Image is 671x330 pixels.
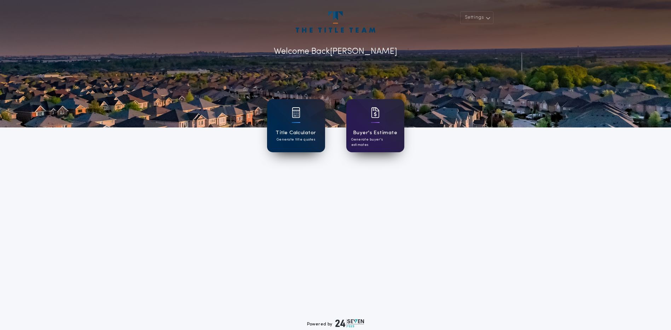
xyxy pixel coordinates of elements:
[292,107,300,118] img: card icon
[371,107,380,118] img: card icon
[267,99,325,152] a: card iconTitle CalculatorGenerate title quotes
[460,11,493,24] button: Settings
[276,129,316,137] h1: Title Calculator
[307,319,364,328] div: Powered by
[296,11,375,33] img: account-logo
[351,137,399,148] p: Generate buyer's estimates
[274,45,397,58] p: Welcome Back [PERSON_NAME]
[335,319,364,328] img: logo
[277,137,315,142] p: Generate title quotes
[353,129,397,137] h1: Buyer's Estimate
[346,99,404,152] a: card iconBuyer's EstimateGenerate buyer's estimates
